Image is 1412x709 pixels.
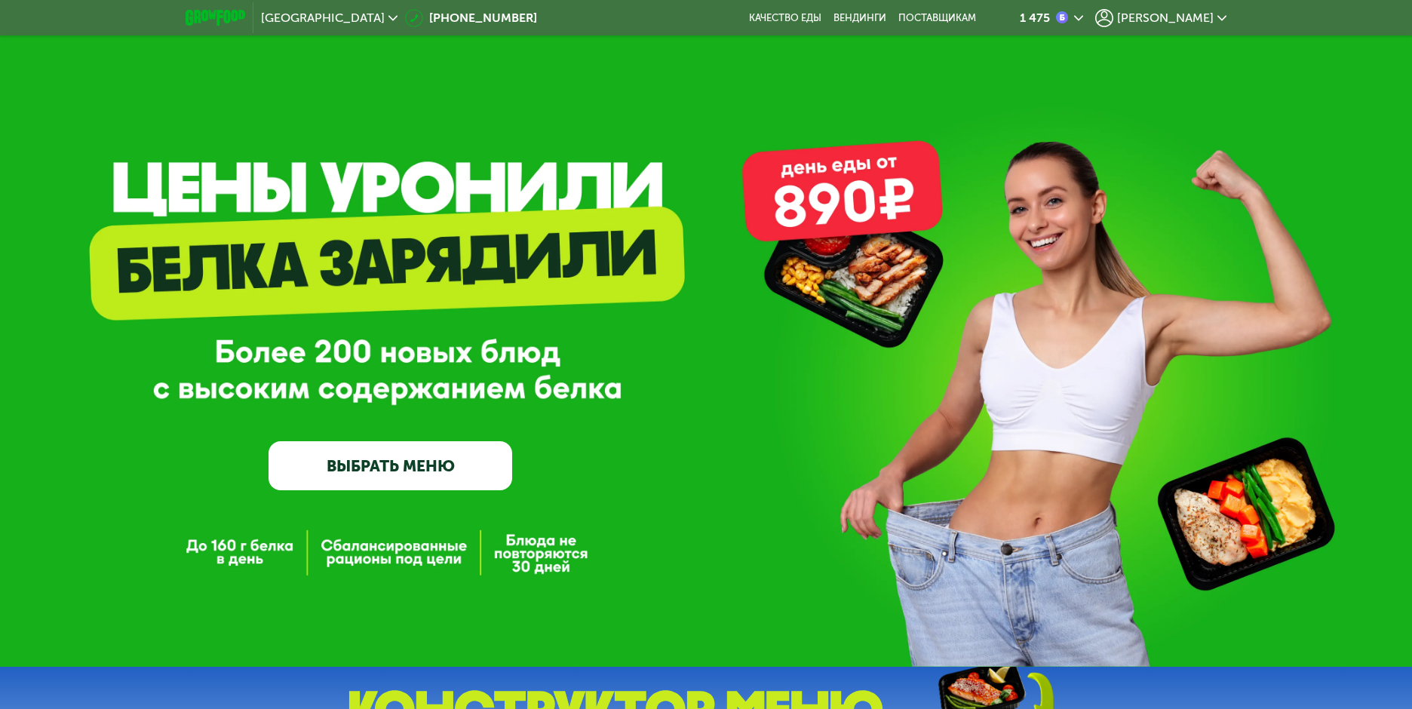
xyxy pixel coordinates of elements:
[898,12,976,24] div: поставщикам
[261,12,385,24] span: [GEOGRAPHIC_DATA]
[749,12,821,24] a: Качество еды
[833,12,886,24] a: Вендинги
[405,9,537,27] a: [PHONE_NUMBER]
[1117,12,1214,24] span: [PERSON_NAME]
[1020,12,1050,24] div: 1 475
[269,441,513,490] a: ВЫБРАТЬ МЕНЮ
